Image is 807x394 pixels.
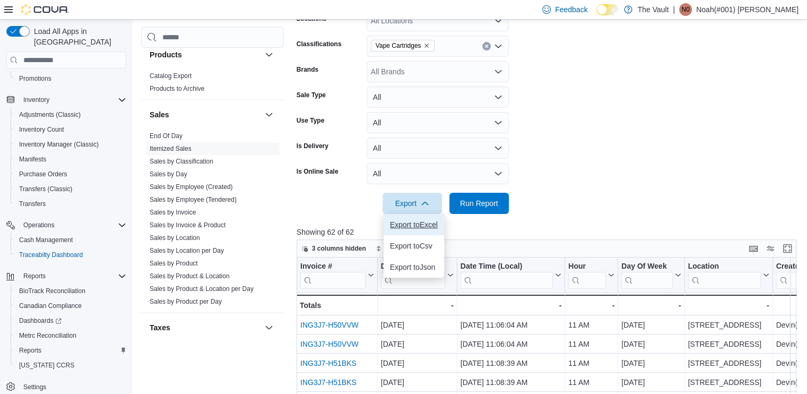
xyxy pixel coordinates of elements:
h3: Taxes [150,322,170,333]
span: Canadian Compliance [19,302,82,310]
span: Cash Management [15,234,126,246]
div: [DATE] [381,319,454,331]
div: - [461,299,561,312]
span: Export to Csv [390,242,438,250]
div: Hour [568,262,606,272]
a: Sales by Location [150,234,200,242]
p: The Vault [638,3,669,16]
button: Products [263,48,275,61]
span: Sales by Location per Day [150,246,224,255]
span: Dashboards [15,314,126,327]
button: Run Report [449,193,509,214]
a: Reports [15,344,46,357]
button: Remove Vape Cartridges from selection in this group [423,42,430,49]
div: [DATE] 11:06:04 AM [461,319,561,331]
div: [STREET_ADDRESS] [688,338,769,350]
span: Sales by Product & Location [150,272,230,280]
button: Display options [764,242,777,255]
span: Adjustments (Classic) [15,108,126,121]
img: Cova [21,4,69,15]
span: Washington CCRS [15,359,126,372]
a: Sales by Employee (Tendered) [150,196,237,203]
button: Date Time (Local) [461,262,561,289]
a: End Of Day [150,132,183,140]
button: Open list of options [494,16,502,25]
span: Cash Management [19,236,73,244]
a: Sales by Location per Day [150,247,224,254]
a: Canadian Compliance [15,299,86,312]
a: Traceabilty Dashboard [15,249,87,261]
div: [DATE] [621,319,681,331]
a: ING3J7-H50VVW [300,340,359,348]
a: Inventory Manager (Classic) [15,138,103,151]
p: Showing 62 of 62 [297,227,802,237]
a: Metrc Reconciliation [15,329,81,342]
label: Brands [297,65,318,74]
button: Taxes [263,321,275,334]
a: Sales by Invoice & Product [150,221,225,229]
span: BioTrack Reconciliation [19,287,85,295]
div: - [688,299,769,312]
button: Reports [11,343,131,358]
span: Manifests [15,153,126,166]
div: Hour [568,262,606,289]
a: Cash Management [15,234,77,246]
span: Reports [19,346,41,355]
button: Transfers [11,196,131,211]
button: All [367,138,509,159]
div: [DATE] 11:08:39 AM [461,376,561,389]
span: Export to Excel [390,220,438,229]
span: Run Report [460,198,498,209]
span: Traceabilty Dashboard [15,249,126,261]
a: Sales by Product & Location per Day [150,285,254,293]
a: Dashboards [15,314,66,327]
div: [DATE] [381,338,454,350]
div: [STREET_ADDRESS] [688,376,769,389]
button: Transfers (Classic) [11,182,131,196]
button: BioTrack Reconciliation [11,284,131,298]
span: Operations [23,221,55,229]
div: 11 AM [568,376,614,389]
span: Metrc Reconciliation [15,329,126,342]
span: Sales by Product per Day [150,297,222,306]
div: [STREET_ADDRESS] [688,357,769,370]
button: Inventory [19,93,54,106]
span: Purchase Orders [15,168,126,181]
span: Products to Archive [150,84,204,93]
span: Inventory Manager (Classic) [19,140,99,149]
span: Adjustments (Classic) [19,110,81,119]
a: Sales by Day [150,170,187,178]
button: Hour [568,262,614,289]
span: Load All Apps in [GEOGRAPHIC_DATA] [30,26,126,47]
div: [DATE] [621,338,681,350]
span: Inventory [19,93,126,106]
p: | [673,3,675,16]
span: Promotions [15,72,126,85]
span: Dark Mode [596,15,597,16]
span: Purchase Orders [19,170,67,178]
div: Totals [300,299,374,312]
span: Itemized Sales [150,144,192,153]
span: Transfers (Classic) [15,183,126,195]
button: Adjustments (Classic) [11,107,131,122]
span: Feedback [555,4,587,15]
span: 3 columns hidden [312,244,366,253]
a: Promotions [15,72,56,85]
span: Sales by Invoice [150,208,196,217]
span: Export [389,193,436,214]
a: ING3J7-H51BKS [300,359,357,367]
div: [DATE] [621,357,681,370]
div: Noah(#001) Trodick [679,3,692,16]
button: Promotions [11,71,131,86]
span: Inventory Manager (Classic) [15,138,126,151]
span: Sales by Employee (Created) [150,183,233,191]
span: Inventory Count [19,125,64,134]
span: Inventory [23,96,49,104]
div: Location [688,262,760,289]
button: All [367,112,509,133]
a: Sales by Product per Day [150,298,222,305]
button: Metrc Reconciliation [11,328,131,343]
span: Canadian Compliance [15,299,126,312]
a: ING3J7-H50VVW [300,321,359,329]
button: Canadian Compliance [11,298,131,313]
